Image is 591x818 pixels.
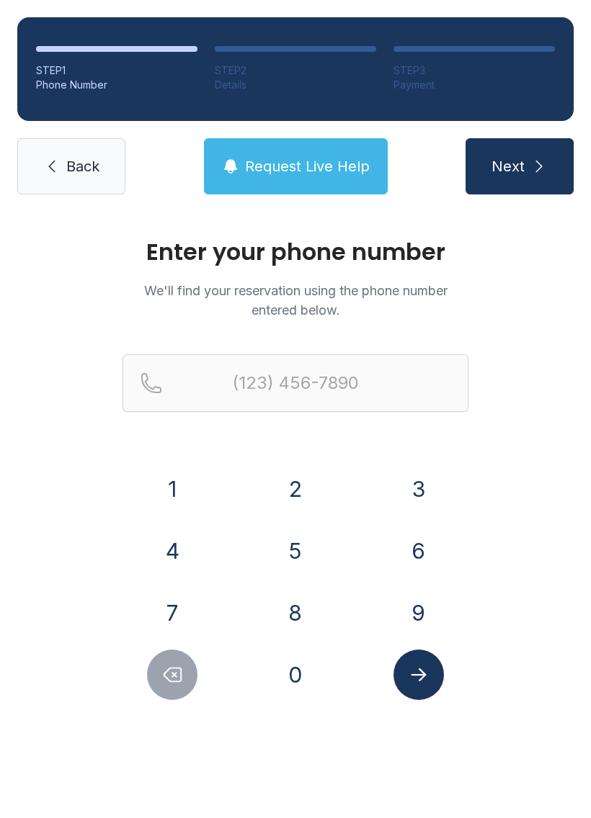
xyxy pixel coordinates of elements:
[123,281,468,320] p: We'll find your reservation using the phone number entered below.
[492,156,525,176] span: Next
[270,464,321,514] button: 2
[270,526,321,576] button: 5
[66,156,99,176] span: Back
[394,464,444,514] button: 3
[147,464,197,514] button: 1
[36,78,197,92] div: Phone Number
[270,588,321,638] button: 8
[123,354,468,412] input: Reservation phone number
[147,650,197,700] button: Delete number
[215,63,376,78] div: STEP 2
[394,588,444,638] button: 9
[394,650,444,700] button: Submit lookup form
[270,650,321,700] button: 0
[394,63,555,78] div: STEP 3
[394,78,555,92] div: Payment
[245,156,370,176] span: Request Live Help
[215,78,376,92] div: Details
[123,241,468,264] h1: Enter your phone number
[36,63,197,78] div: STEP 1
[147,526,197,576] button: 4
[147,588,197,638] button: 7
[394,526,444,576] button: 6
